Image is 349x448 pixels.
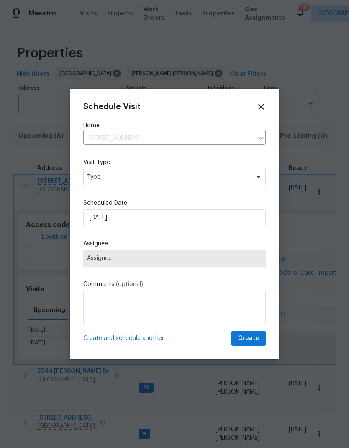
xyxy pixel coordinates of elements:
[116,281,143,287] span: (optional)
[83,132,253,145] input: Enter in an address
[83,280,266,288] label: Comments
[238,333,259,344] span: Create
[83,121,266,130] label: Home
[83,209,266,226] input: M/D/YYYY
[87,173,250,181] span: Type
[257,102,266,111] span: Close
[83,158,266,167] label: Visit Type
[83,239,266,248] label: Assignee
[83,334,164,342] span: Create and schedule another
[231,331,266,346] button: Create
[83,199,266,207] label: Scheduled Date
[83,103,141,111] span: Schedule Visit
[87,255,262,262] span: Assignee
